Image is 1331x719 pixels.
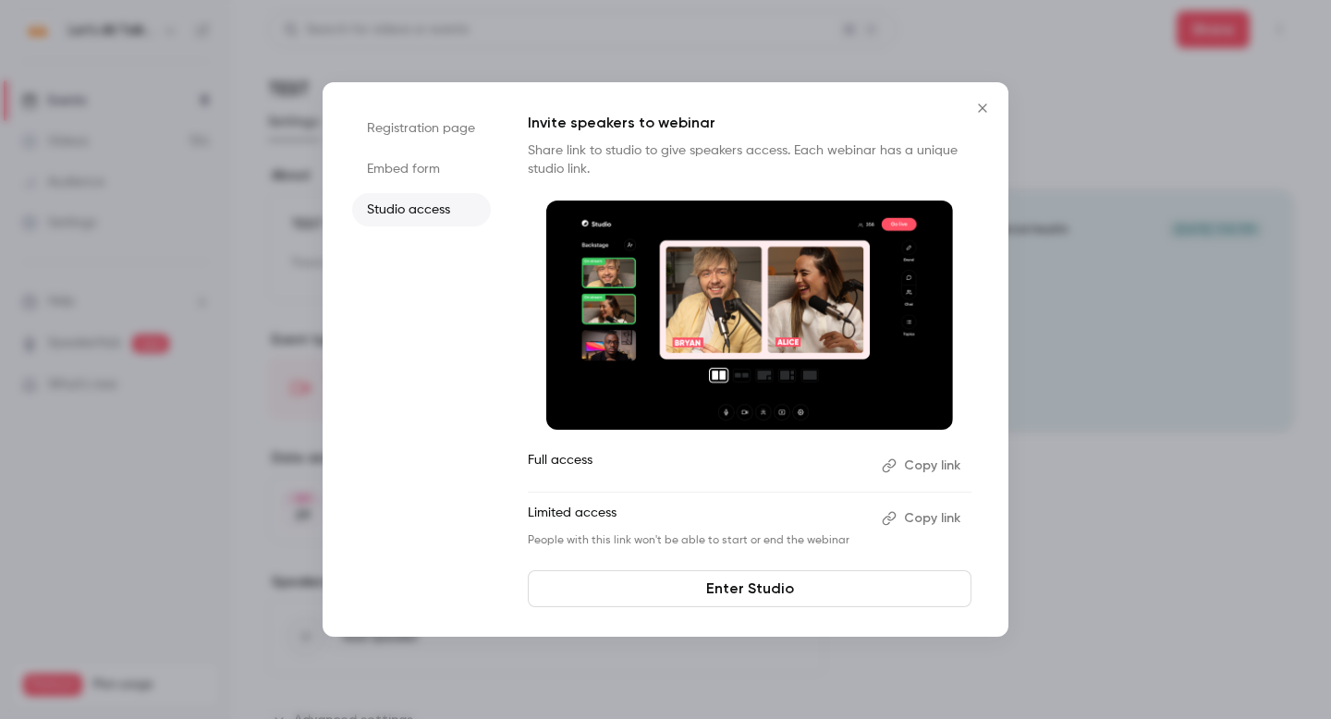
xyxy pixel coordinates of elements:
img: Invite speakers to webinar [546,201,953,430]
button: Close [964,90,1001,127]
li: Registration page [352,112,491,145]
button: Copy link [874,504,971,533]
a: Enter Studio [528,570,971,607]
li: Embed form [352,152,491,186]
p: Share link to studio to give speakers access. Each webinar has a unique studio link. [528,141,971,178]
p: Limited access [528,504,867,533]
p: People with this link won't be able to start or end the webinar [528,533,867,548]
li: Studio access [352,193,491,226]
button: Copy link [874,451,971,481]
p: Full access [528,451,867,481]
p: Invite speakers to webinar [528,112,971,134]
